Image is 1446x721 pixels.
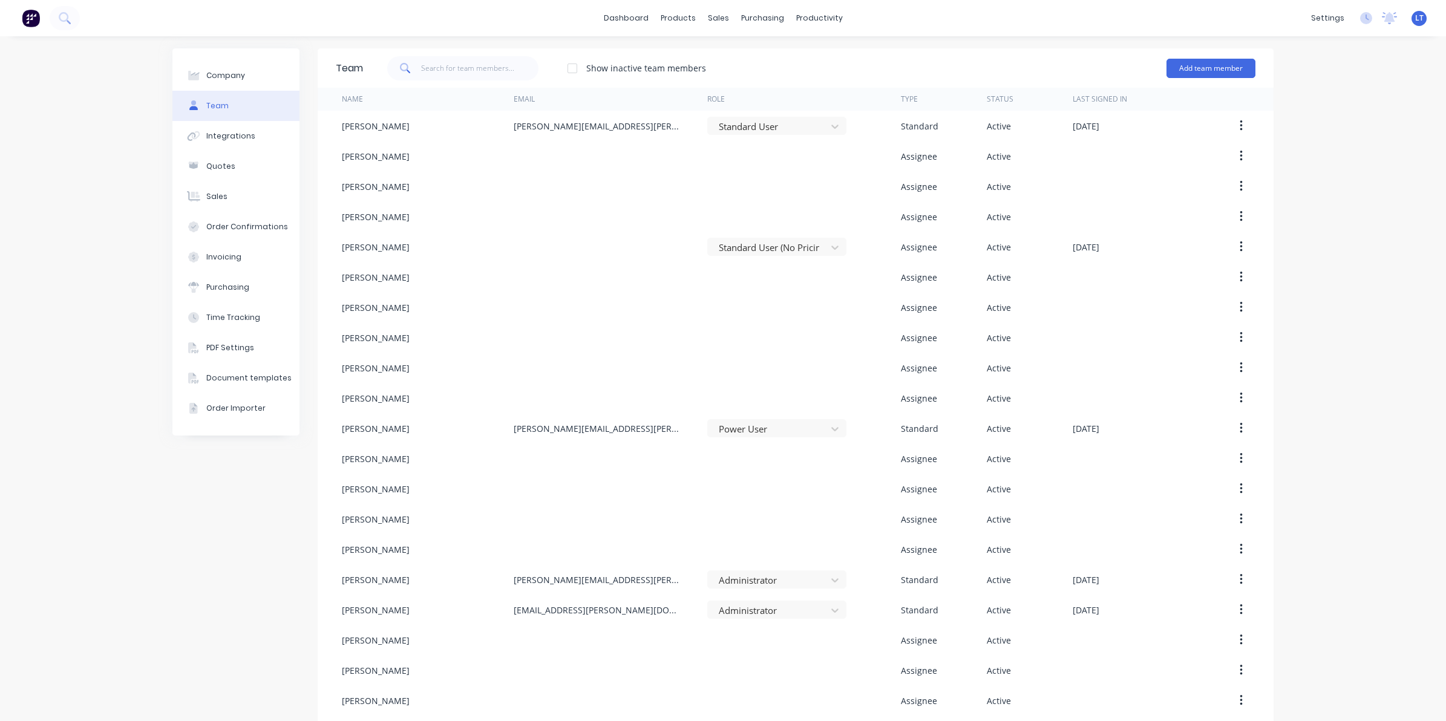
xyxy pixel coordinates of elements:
[901,362,937,374] div: Assignee
[987,452,1011,465] div: Active
[987,483,1011,495] div: Active
[1305,9,1350,27] div: settings
[342,483,410,495] div: [PERSON_NAME]
[987,634,1011,647] div: Active
[172,333,299,363] button: PDF Settings
[901,241,937,253] div: Assignee
[655,9,702,27] div: products
[987,513,1011,526] div: Active
[172,242,299,272] button: Invoicing
[172,302,299,333] button: Time Tracking
[901,664,937,677] div: Assignee
[206,131,255,142] div: Integrations
[342,604,410,616] div: [PERSON_NAME]
[206,403,266,414] div: Order Importer
[342,180,410,193] div: [PERSON_NAME]
[1405,680,1434,709] iframe: Intercom live chat
[206,100,229,111] div: Team
[987,422,1011,435] div: Active
[598,9,655,27] a: dashboard
[901,452,937,465] div: Assignee
[901,573,938,586] div: Standard
[901,604,938,616] div: Standard
[342,422,410,435] div: [PERSON_NAME]
[172,91,299,121] button: Team
[206,342,254,353] div: PDF Settings
[342,210,410,223] div: [PERSON_NAME]
[514,604,683,616] div: [EMAIL_ADDRESS][PERSON_NAME][DOMAIN_NAME]
[342,271,410,284] div: [PERSON_NAME]
[987,241,1011,253] div: Active
[206,70,245,81] div: Company
[342,331,410,344] div: [PERSON_NAME]
[342,94,363,105] div: Name
[901,120,938,132] div: Standard
[206,252,241,263] div: Invoicing
[1073,94,1127,105] div: Last signed in
[514,422,683,435] div: [PERSON_NAME][EMAIL_ADDRESS][PERSON_NAME][DOMAIN_NAME]
[342,150,410,163] div: [PERSON_NAME]
[22,9,40,27] img: Factory
[206,221,288,232] div: Order Confirmations
[987,331,1011,344] div: Active
[342,543,410,556] div: [PERSON_NAME]
[901,543,937,556] div: Assignee
[901,422,938,435] div: Standard
[987,271,1011,284] div: Active
[735,9,790,27] div: purchasing
[172,181,299,212] button: Sales
[1073,422,1099,435] div: [DATE]
[172,393,299,423] button: Order Importer
[901,392,937,405] div: Assignee
[206,191,227,202] div: Sales
[901,210,937,223] div: Assignee
[514,120,683,132] div: [PERSON_NAME][EMAIL_ADDRESS][PERSON_NAME][DOMAIN_NAME]
[514,573,683,586] div: [PERSON_NAME][EMAIL_ADDRESS][PERSON_NAME][DOMAIN_NAME]
[421,56,539,80] input: Search for team members...
[987,180,1011,193] div: Active
[514,94,535,105] div: Email
[707,94,725,105] div: Role
[987,664,1011,677] div: Active
[901,634,937,647] div: Assignee
[172,121,299,151] button: Integrations
[987,573,1011,586] div: Active
[987,362,1011,374] div: Active
[901,483,937,495] div: Assignee
[901,150,937,163] div: Assignee
[342,362,410,374] div: [PERSON_NAME]
[342,634,410,647] div: [PERSON_NAME]
[172,363,299,393] button: Document templates
[987,694,1011,707] div: Active
[1415,13,1424,24] span: LT
[206,282,249,293] div: Purchasing
[1166,59,1255,78] button: Add team member
[336,61,363,76] div: Team
[987,94,1013,105] div: Status
[790,9,849,27] div: productivity
[901,94,918,105] div: Type
[987,392,1011,405] div: Active
[901,301,937,314] div: Assignee
[172,272,299,302] button: Purchasing
[987,120,1011,132] div: Active
[901,513,937,526] div: Assignee
[342,694,410,707] div: [PERSON_NAME]
[206,373,292,383] div: Document templates
[901,271,937,284] div: Assignee
[172,60,299,91] button: Company
[342,513,410,526] div: [PERSON_NAME]
[987,210,1011,223] div: Active
[172,212,299,242] button: Order Confirmations
[206,161,235,172] div: Quotes
[901,180,937,193] div: Assignee
[1073,120,1099,132] div: [DATE]
[987,604,1011,616] div: Active
[342,241,410,253] div: [PERSON_NAME]
[987,150,1011,163] div: Active
[586,62,706,74] div: Show inactive team members
[1073,604,1099,616] div: [DATE]
[172,151,299,181] button: Quotes
[342,392,410,405] div: [PERSON_NAME]
[1073,573,1099,586] div: [DATE]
